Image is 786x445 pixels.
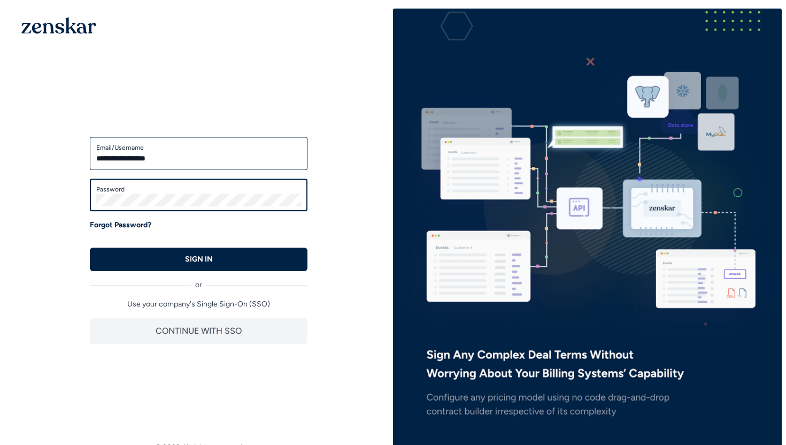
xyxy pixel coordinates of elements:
img: 1OGAJ2xQqyY4LXKgY66KYq0eOWRCkrZdAb3gUhuVAqdWPZE9SRJmCz+oDMSn4zDLXe31Ii730ItAGKgCKgCCgCikA4Av8PJUP... [21,17,96,34]
button: SIGN IN [90,248,307,271]
div: or [90,271,307,290]
p: Use your company's Single Sign-On (SSO) [90,299,307,310]
button: CONTINUE WITH SSO [90,318,307,344]
a: Forgot Password? [90,220,151,231]
p: SIGN IN [185,254,213,265]
label: Email/Username [96,143,301,152]
label: Password [96,185,301,194]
